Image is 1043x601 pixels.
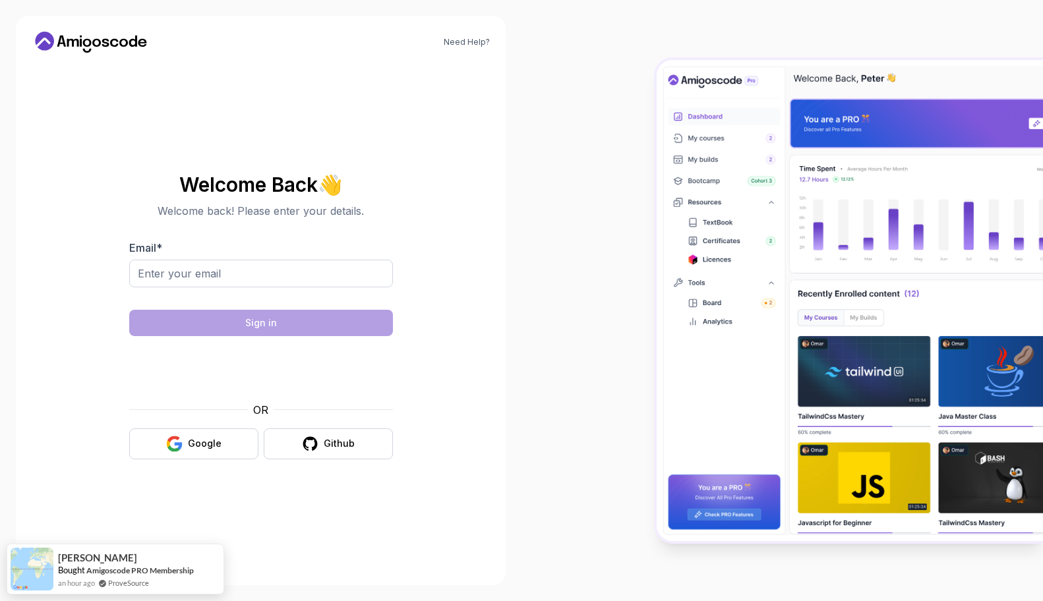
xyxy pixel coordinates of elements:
span: 👋 [315,169,347,199]
button: Google [129,428,258,459]
iframe: Widget containing checkbox for hCaptcha security challenge [162,344,361,394]
a: ProveSource [108,579,149,587]
h2: Welcome Back [129,174,393,195]
label: Email * [129,241,162,254]
span: Bought [58,565,85,575]
div: Sign in [245,316,277,329]
img: provesource social proof notification image [11,548,53,590]
span: an hour ago [58,577,95,588]
input: Enter your email [129,260,393,287]
img: Amigoscode Dashboard [657,60,1043,541]
button: Sign in [129,310,393,336]
a: Amigoscode PRO Membership [86,565,194,575]
span: [PERSON_NAME] [58,552,137,563]
a: Need Help? [444,37,490,47]
button: Github [264,428,393,459]
div: Google [188,437,222,450]
p: OR [253,402,268,418]
a: Home link [32,32,150,53]
div: Github [324,437,355,450]
p: Welcome back! Please enter your details. [129,203,393,219]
